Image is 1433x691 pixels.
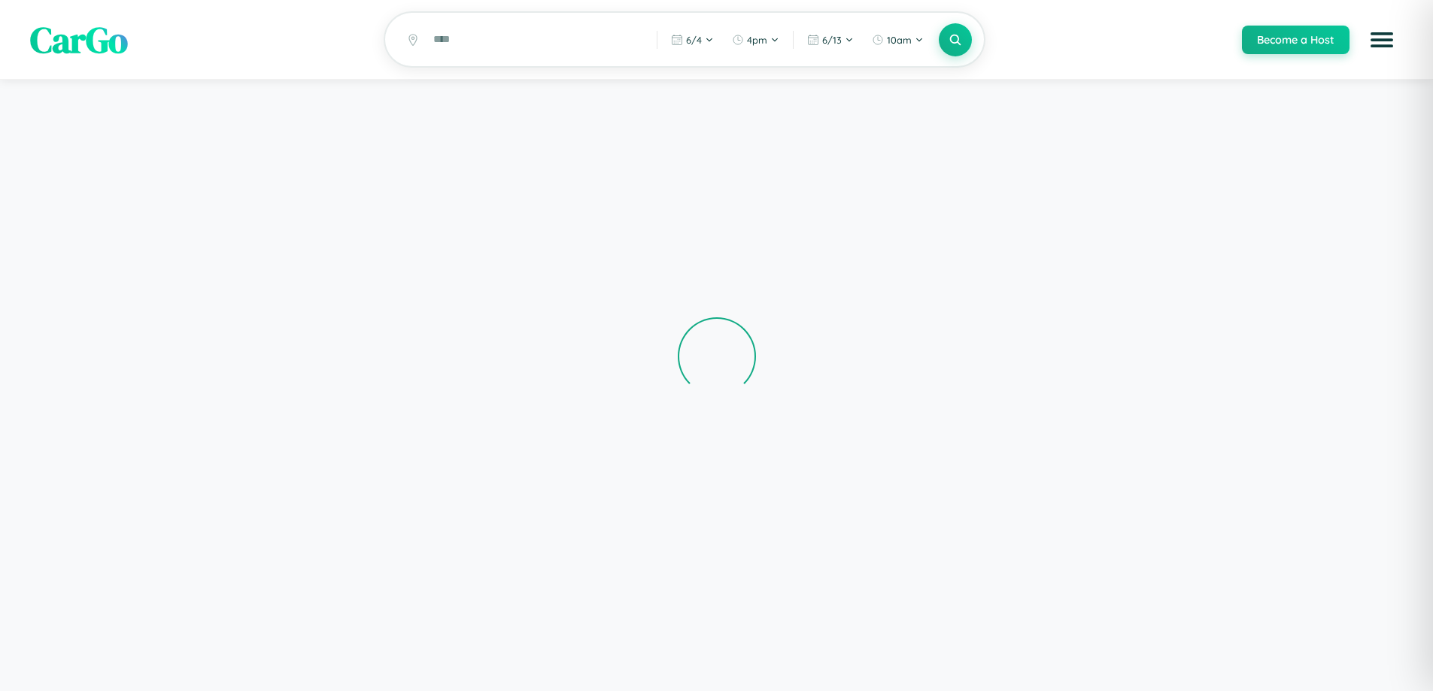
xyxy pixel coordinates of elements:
[822,34,842,46] span: 6 / 13
[864,28,931,52] button: 10am
[887,34,912,46] span: 10am
[663,28,721,52] button: 6/4
[724,28,787,52] button: 4pm
[800,28,861,52] button: 6/13
[30,15,128,65] span: CarGo
[1361,19,1403,61] button: Open menu
[747,34,767,46] span: 4pm
[686,34,702,46] span: 6 / 4
[1242,26,1350,54] button: Become a Host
